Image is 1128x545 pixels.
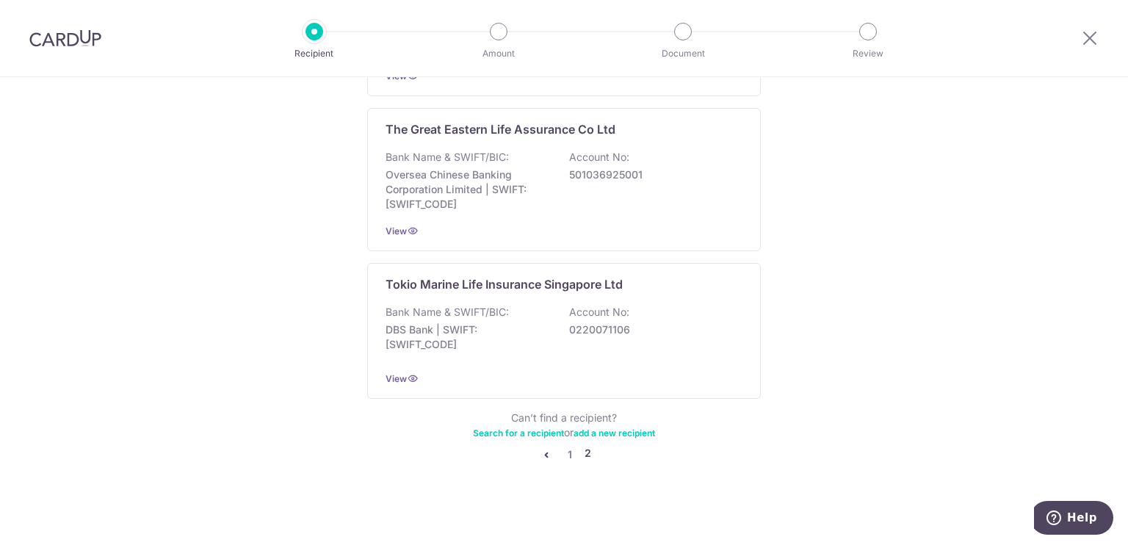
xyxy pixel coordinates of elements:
[444,46,553,61] p: Amount
[386,150,509,165] p: Bank Name & SWIFT/BIC:
[561,446,579,463] a: 1
[386,373,407,384] a: View
[386,322,550,352] p: DBS Bank | SWIFT: [SWIFT_CODE]
[367,411,761,440] div: Can’t find a recipient? or
[569,167,734,182] p: 501036925001
[386,275,623,293] p: Tokio Marine Life Insurance Singapore Ltd
[585,446,591,463] li: 2
[569,150,629,165] p: Account No:
[569,322,734,337] p: 0220071106
[814,46,922,61] p: Review
[386,305,509,320] p: Bank Name & SWIFT/BIC:
[386,120,615,138] p: The Great Eastern Life Assurance Co Ltd
[569,305,629,320] p: Account No:
[473,427,564,438] a: Search for a recipient
[386,167,550,212] p: Oversea Chinese Banking Corporation Limited | SWIFT: [SWIFT_CODE]
[1034,501,1113,538] iframe: Opens a widget where you can find more information
[367,446,761,463] nav: pager
[629,46,737,61] p: Document
[29,29,101,47] img: CardUp
[386,225,407,237] a: View
[574,427,655,438] a: add a new recipient
[260,46,369,61] p: Recipient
